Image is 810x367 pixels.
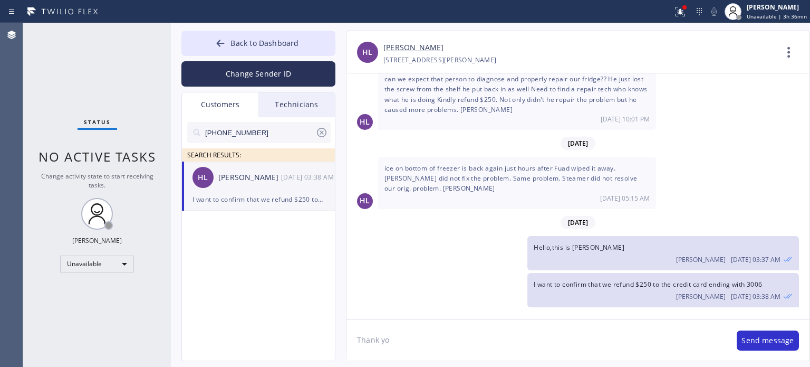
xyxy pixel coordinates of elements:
span: Change activity state to start receiving tasks. [41,172,153,190]
input: Search [204,122,315,143]
span: Issue was ice on bottom of freezer and we have ice again on bottom of freezer..original problem. ... [384,24,648,114]
button: Mute [707,4,721,19]
span: HL [198,172,208,184]
span: [DATE] 03:37 AM [731,255,780,264]
div: Customers [182,92,258,117]
div: 09/10/2025 9:37 AM [527,236,799,270]
span: [DATE] [561,216,595,229]
div: 09/10/2025 9:38 AM [527,273,799,307]
span: No active tasks [38,148,156,165]
span: I want to confirm that we refund $250 to the credit card ending with 3006 [534,280,762,289]
div: 09/09/2025 9:15 AM [378,157,656,209]
span: HL [360,195,370,207]
div: 09/10/2025 9:38 AM [281,171,336,183]
div: [STREET_ADDRESS][PERSON_NAME] [383,54,497,66]
span: HL [362,46,372,59]
button: Send message [737,331,799,351]
textarea: Thank yo [346,320,726,361]
span: [DATE] [561,137,595,150]
span: HL [360,116,370,128]
span: Status [84,118,111,126]
span: SEARCH RESULTS: [187,150,241,159]
a: [PERSON_NAME] [383,42,443,54]
span: ice on bottom of freezer is back again just hours after Fuad wiped it away. [PERSON_NAME] did not... [384,164,637,193]
span: [DATE] 03:38 AM [731,292,780,301]
div: Technicians [258,92,335,117]
div: I want to confirm that we refund $250 to the credit card ending with 3006 [192,193,324,205]
span: [DATE] 10:01 PM [601,115,650,124]
span: [DATE] 05:15 AM [600,194,650,203]
button: Back to Dashboard [181,31,335,56]
div: 09/03/2025 9:01 AM [378,17,656,130]
span: Back to Dashboard [230,38,298,48]
div: Unavailable [60,256,134,272]
span: [PERSON_NAME] [676,292,726,301]
span: Unavailable | 3h 36min [747,13,807,20]
span: [PERSON_NAME] [676,255,726,264]
div: [PERSON_NAME] [218,172,281,184]
div: [PERSON_NAME] [747,3,807,12]
div: [PERSON_NAME] [72,236,122,245]
button: Change Sender ID [181,61,335,87]
span: Hello,this is [PERSON_NAME] [534,243,624,252]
